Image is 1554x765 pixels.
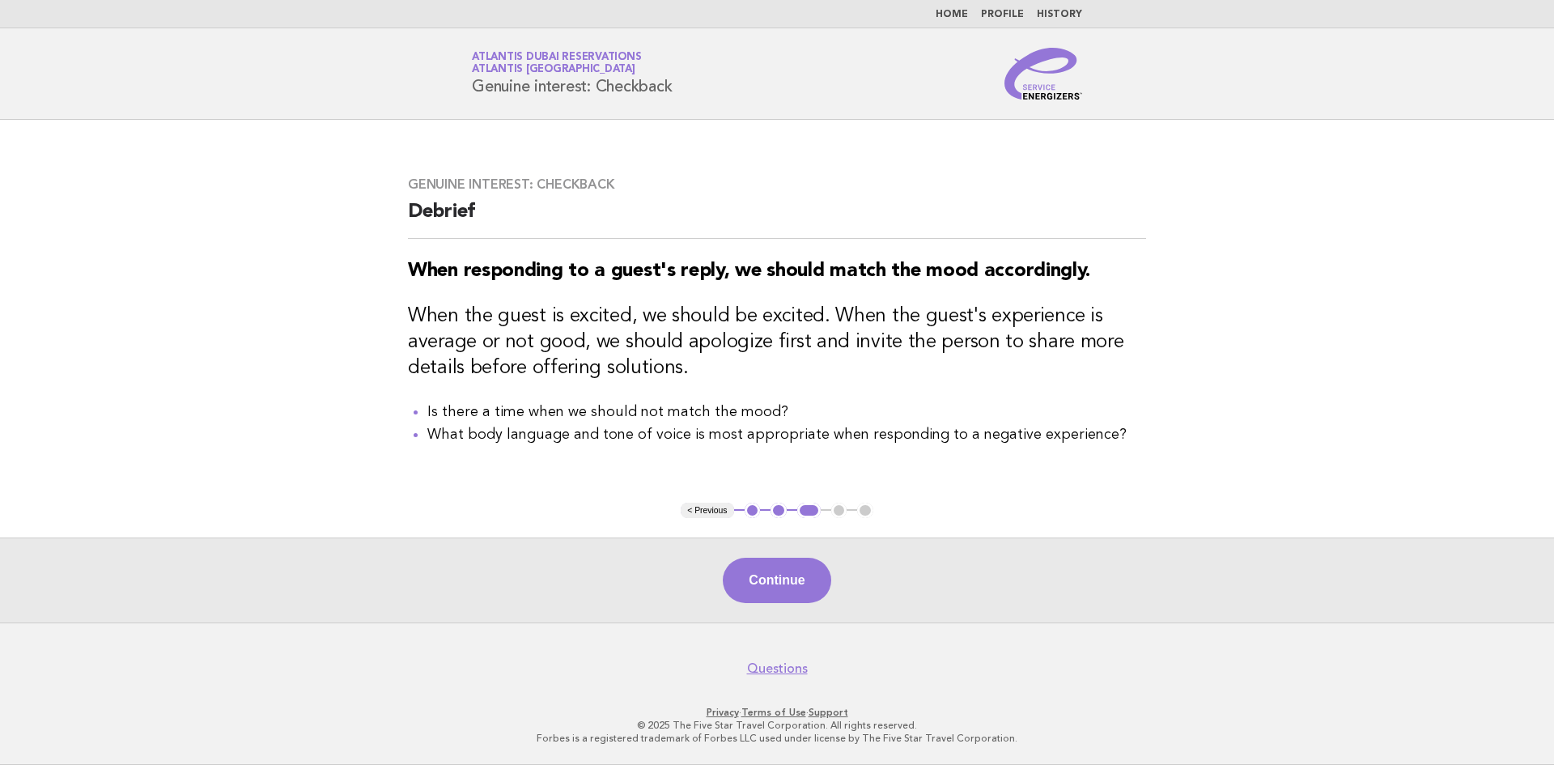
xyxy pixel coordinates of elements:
a: History [1037,10,1082,19]
button: 2 [771,503,787,519]
button: 1 [745,503,761,519]
span: Atlantis [GEOGRAPHIC_DATA] [472,65,635,75]
a: Terms of Use [741,707,806,718]
button: Continue [723,558,830,603]
li: What body language and tone of voice is most appropriate when responding to a negative experience? [427,423,1146,446]
a: Privacy [707,707,739,718]
a: Questions [747,661,808,677]
a: Atlantis Dubai ReservationsAtlantis [GEOGRAPHIC_DATA] [472,52,641,74]
img: Service Energizers [1004,48,1082,100]
p: Forbes is a registered trademark of Forbes LLC used under license by The Five Star Travel Corpora... [282,732,1272,745]
a: Home [936,10,968,19]
h3: Genuine interest: Checkback [408,176,1146,193]
strong: When responding to a guest's reply, we should match the mood accordingly. [408,261,1090,281]
a: Profile [981,10,1024,19]
p: © 2025 The Five Star Travel Corporation. All rights reserved. [282,719,1272,732]
button: < Previous [681,503,733,519]
p: · · [282,706,1272,719]
button: 3 [797,503,821,519]
li: Is there a time when we should not match the mood? [427,401,1146,423]
h1: Genuine interest: Checkback [472,53,672,95]
h2: Debrief [408,199,1146,239]
h3: When the guest is excited, we should be excited. When the guest's experience is average or not go... [408,304,1146,381]
a: Support [809,707,848,718]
